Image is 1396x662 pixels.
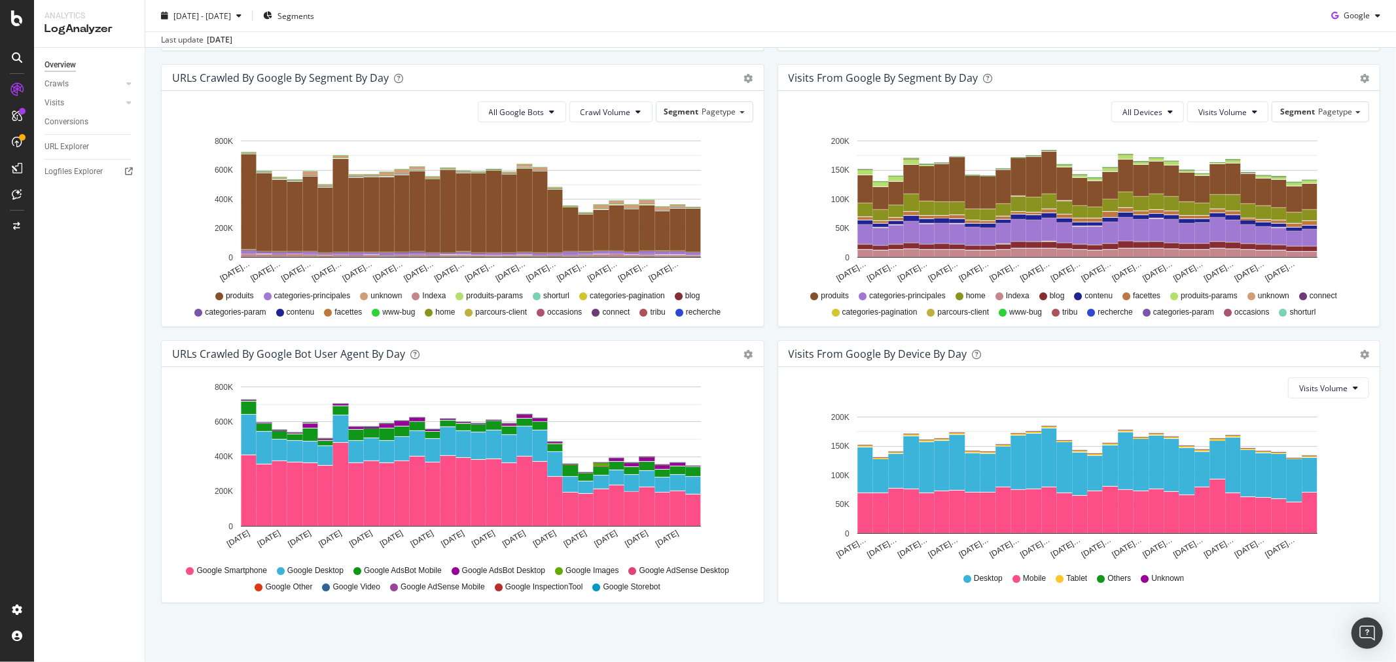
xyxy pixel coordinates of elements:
[45,10,134,22] div: Analytics
[348,529,374,549] text: [DATE]
[1290,307,1316,318] span: shorturl
[1133,290,1160,302] span: facettes
[274,290,351,302] span: categories-principales
[1085,290,1113,302] span: contenu
[831,471,849,480] text: 100K
[831,137,849,146] text: 200K
[1023,573,1046,584] span: Mobile
[1181,290,1238,302] span: produits-params
[172,133,747,285] div: A chart.
[1062,307,1077,318] span: tribu
[45,140,89,154] div: URL Explorer
[435,307,455,318] span: home
[1098,307,1133,318] span: recherche
[466,290,523,302] span: produits-params
[277,10,314,21] span: Segments
[422,290,446,302] span: Indexa
[1009,307,1042,318] span: www-bug
[821,290,849,302] span: produits
[1299,383,1348,394] span: Visits Volume
[1351,618,1383,649] div: Open Intercom Messenger
[1153,307,1214,318] span: categories-param
[845,529,850,538] text: 0
[831,165,849,175] text: 150K
[215,195,233,204] text: 400K
[501,529,527,549] text: [DATE]
[1111,101,1184,122] button: All Devices
[225,529,251,549] text: [DATE]
[744,350,753,359] div: gear
[287,307,315,318] span: contenu
[789,71,978,84] div: Visits from Google By Segment By Day
[258,5,319,26] button: Segments
[45,22,134,37] div: LogAnalyzer
[654,529,680,549] text: [DATE]
[974,573,1003,584] span: Desktop
[45,96,64,110] div: Visits
[287,529,313,549] text: [DATE]
[215,137,233,146] text: 800K
[565,565,618,576] span: Google Images
[475,307,527,318] span: parcours-client
[590,290,665,302] span: categories-pagination
[45,115,135,129] a: Conversions
[409,529,435,549] text: [DATE]
[543,290,569,302] span: shorturl
[440,529,466,549] text: [DATE]
[215,165,233,175] text: 600K
[1006,290,1029,302] span: Indexa
[1280,106,1315,117] span: Segment
[569,101,653,122] button: Crawl Volume
[831,442,849,451] text: 150K
[789,347,967,360] div: Visits From Google By Device By Day
[370,290,402,302] span: unknown
[505,582,583,593] span: Google InspectionTool
[45,58,76,72] div: Overview
[623,529,649,549] text: [DATE]
[45,115,88,129] div: Conversions
[172,71,389,84] div: URLs Crawled by Google By Segment By Day
[639,565,729,576] span: Google AdSense Desktop
[835,500,849,509] text: 50K
[197,565,267,576] span: Google Smartphone
[831,413,849,422] text: 200K
[215,383,233,392] text: 800K
[744,74,753,83] div: gear
[215,452,233,461] text: 400K
[1318,106,1352,117] span: Pagetype
[256,529,282,549] text: [DATE]
[789,409,1364,561] svg: A chart.
[845,253,850,262] text: 0
[287,565,344,576] span: Google Desktop
[45,140,135,154] a: URL Explorer
[364,565,442,576] span: Google AdsBot Mobile
[1198,107,1247,118] span: Visits Volume
[172,377,747,559] svg: A chart.
[382,307,415,318] span: www-bug
[228,253,233,262] text: 0
[226,290,254,302] span: produits
[842,307,918,318] span: categories-pagination
[1344,10,1370,21] span: Google
[45,77,122,91] a: Crawls
[664,106,699,117] span: Segment
[45,77,69,91] div: Crawls
[317,529,343,549] text: [DATE]
[1310,290,1337,302] span: connect
[45,96,122,110] a: Visits
[685,290,700,302] span: blog
[789,133,1364,285] svg: A chart.
[702,106,736,117] span: Pagetype
[215,487,233,496] text: 200K
[1288,377,1369,398] button: Visits Volume
[602,307,630,318] span: connect
[478,101,566,122] button: All Google Bots
[1122,107,1162,118] span: All Devices
[207,34,232,46] div: [DATE]
[215,417,233,427] text: 600K
[1151,573,1184,584] span: Unknown
[1326,5,1386,26] button: Google
[333,582,381,593] span: Google Video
